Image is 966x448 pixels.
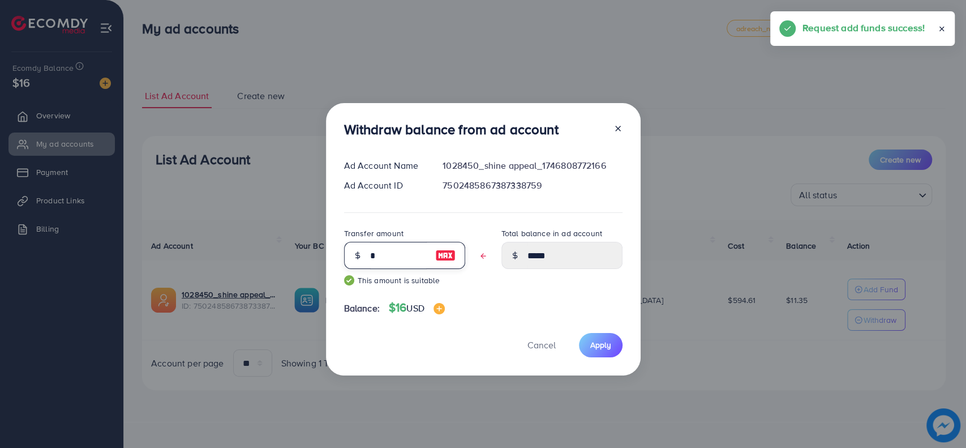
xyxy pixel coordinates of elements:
[406,302,424,314] span: USD
[527,339,556,351] span: Cancel
[433,159,631,172] div: 1028450_shine appeal_1746808772166
[344,228,403,239] label: Transfer amount
[590,339,611,351] span: Apply
[802,20,925,35] h5: Request add funds success!
[335,159,434,172] div: Ad Account Name
[335,179,434,192] div: Ad Account ID
[344,275,465,286] small: This amount is suitable
[513,333,570,357] button: Cancel
[433,179,631,192] div: 7502485867387338759
[389,301,445,315] h4: $16
[501,228,602,239] label: Total balance in ad account
[433,303,445,314] img: image
[435,249,456,262] img: image
[344,121,559,138] h3: Withdraw balance from ad account
[344,275,354,285] img: guide
[579,333,622,357] button: Apply
[344,302,380,315] span: Balance:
